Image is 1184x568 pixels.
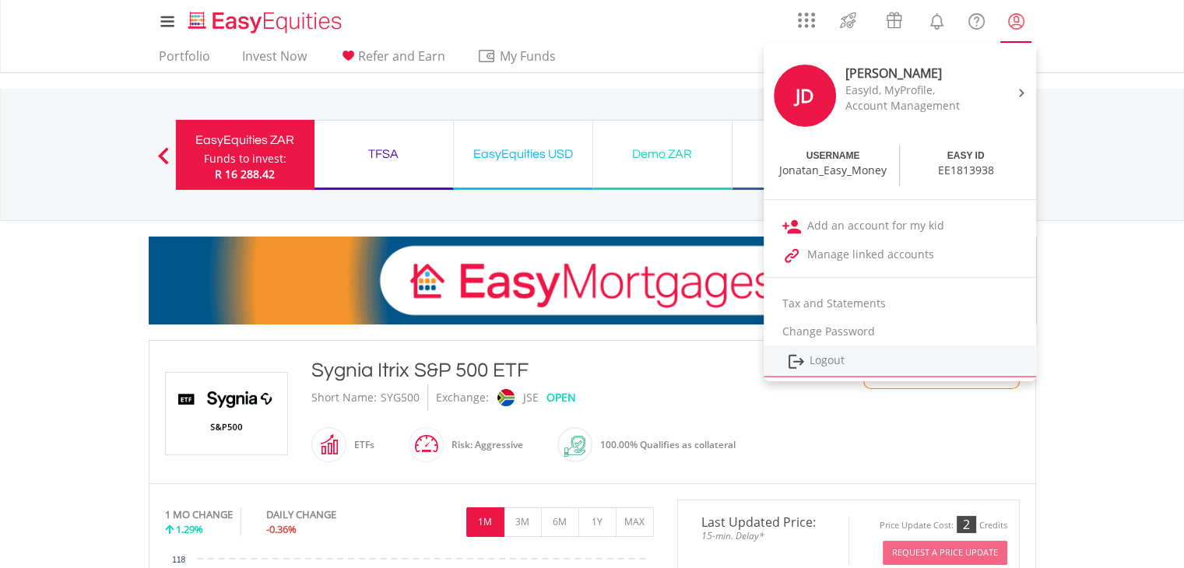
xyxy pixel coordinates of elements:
button: 1M [466,507,504,537]
button: 6M [541,507,579,537]
div: TFSA [324,143,444,165]
div: OPEN [546,384,576,411]
div: USERNAME [806,149,860,163]
img: EasyEquities_Logo.png [185,9,348,35]
span: 1.29% [176,522,203,536]
a: Tax and Statements [764,289,1036,317]
div: Exchange: [436,384,489,411]
div: ETFs [346,426,374,464]
div: Sygnia Itrix S&P 500 ETF [311,356,800,384]
div: DAILY CHANGE [266,507,388,522]
span: My Funds [477,46,579,66]
a: Refer and Earn [332,48,451,72]
a: Vouchers [871,4,917,33]
div: Demo USD [742,143,862,165]
a: Add an account for my kid [764,212,1036,240]
div: Account Management [845,98,976,114]
span: 15-min. Delay* [690,528,837,543]
div: Short Name: [311,384,377,411]
div: EasyId, MyProfile, [845,82,976,98]
div: Jonatan_Easy_Money [779,163,887,178]
a: Logout [764,345,1036,377]
img: grid-menu-icon.svg [798,12,815,29]
span: Last Updated Price: [690,516,837,528]
a: Home page [182,4,348,35]
a: AppsGrid [788,4,825,29]
a: Notifications [917,4,957,35]
div: Price Update Cost: [880,520,954,531]
div: SYG500 [381,384,420,411]
a: Invest Now [236,48,313,72]
div: JSE [523,384,539,411]
button: Request A Price Update [883,541,1007,565]
img: thrive-v2.svg [835,8,861,33]
div: JD [774,65,836,127]
text: 118 [172,556,185,564]
button: 3M [504,507,542,537]
div: 1 MO CHANGE [165,507,233,522]
a: Manage linked accounts [764,240,1036,269]
button: MAX [616,507,654,537]
span: 100.00% Qualifies as collateral [600,438,736,451]
div: EasyEquities ZAR [185,129,305,151]
div: EasyEquities USD [463,143,583,165]
span: Refer and Earn [358,47,445,65]
div: Credits [979,520,1007,531]
a: JD [PERSON_NAME] EasyId, MyProfile, Account Management USERNAME Jonatan_Easy_Money EASY ID EE1813938 [764,47,1036,191]
a: Change Password [764,317,1036,345]
div: 2 [957,516,976,533]
img: collateral-qualifying-green.svg [564,436,585,457]
div: Demo ZAR [603,143,722,165]
a: My Profile [996,4,1036,38]
button: 1Y [578,507,617,537]
span: -0.36% [266,522,297,536]
img: EasyMortage Promotion Banner [149,237,1036,324]
span: R 16 288.42 [215,167,275,181]
img: vouchers-v2.svg [881,8,907,33]
div: EASY ID [947,149,985,163]
div: Risk: Aggressive [444,426,523,464]
img: EQU.ZA.SYG500.png [168,373,285,454]
div: [PERSON_NAME] [845,65,976,82]
div: EE1813938 [938,163,994,178]
div: Funds to invest: [204,151,286,167]
img: jse.png [497,389,514,406]
a: Portfolio [153,48,216,72]
a: FAQ's and Support [957,4,996,35]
